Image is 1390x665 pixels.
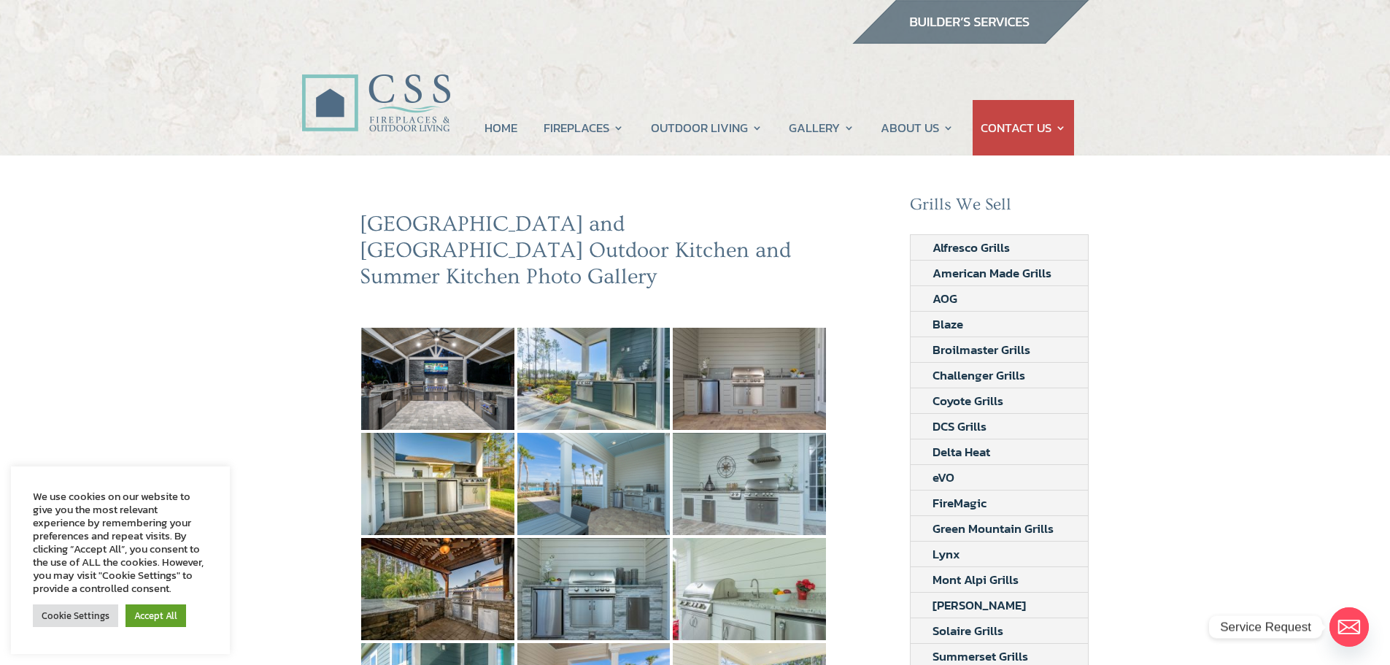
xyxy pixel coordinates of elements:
[361,433,514,535] img: 3
[911,593,1048,618] a: [PERSON_NAME]
[361,328,514,430] img: 30
[361,538,514,640] img: 6
[517,433,671,535] img: 4
[911,414,1008,439] a: DCS Grills
[544,100,624,155] a: FIREPLACES
[911,516,1076,541] a: Green Mountain Grills
[881,100,954,155] a: ABOUT US
[911,235,1032,260] a: Alfresco Grills
[852,30,1089,49] a: builder services construction supply
[484,100,517,155] a: HOME
[911,286,979,311] a: AOG
[911,567,1040,592] a: Mont Alpi Grills
[517,538,671,640] img: 7
[651,100,762,155] a: OUTDOOR LIVING
[911,542,982,566] a: Lynx
[33,490,208,595] div: We use cookies on our website to give you the most relevant experience by remembering your prefer...
[33,604,118,627] a: Cookie Settings
[126,604,186,627] a: Accept All
[789,100,854,155] a: GALLERY
[360,211,828,297] h2: [GEOGRAPHIC_DATA] and [GEOGRAPHIC_DATA] Outdoor Kitchen and Summer Kitchen Photo Gallery
[911,363,1047,388] a: Challenger Grills
[981,100,1066,155] a: CONTACT US
[911,491,1008,515] a: FireMagic
[517,328,671,430] img: 1
[910,195,1089,223] h2: Grills We Sell
[911,465,976,490] a: eVO
[1329,607,1369,647] a: Email
[911,618,1025,643] a: Solaire Grills
[301,34,450,139] img: CSS Fireplaces & Outdoor Living (Formerly Construction Solutions & Supply)- Jacksonville Ormond B...
[911,312,985,337] a: Blaze
[673,538,826,640] img: 8
[911,337,1052,362] a: Broilmaster Grills
[673,433,826,535] img: 5
[911,388,1025,413] a: Coyote Grills
[673,328,826,430] img: 2
[911,439,1012,464] a: Delta Heat
[911,261,1073,285] a: American Made Grills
